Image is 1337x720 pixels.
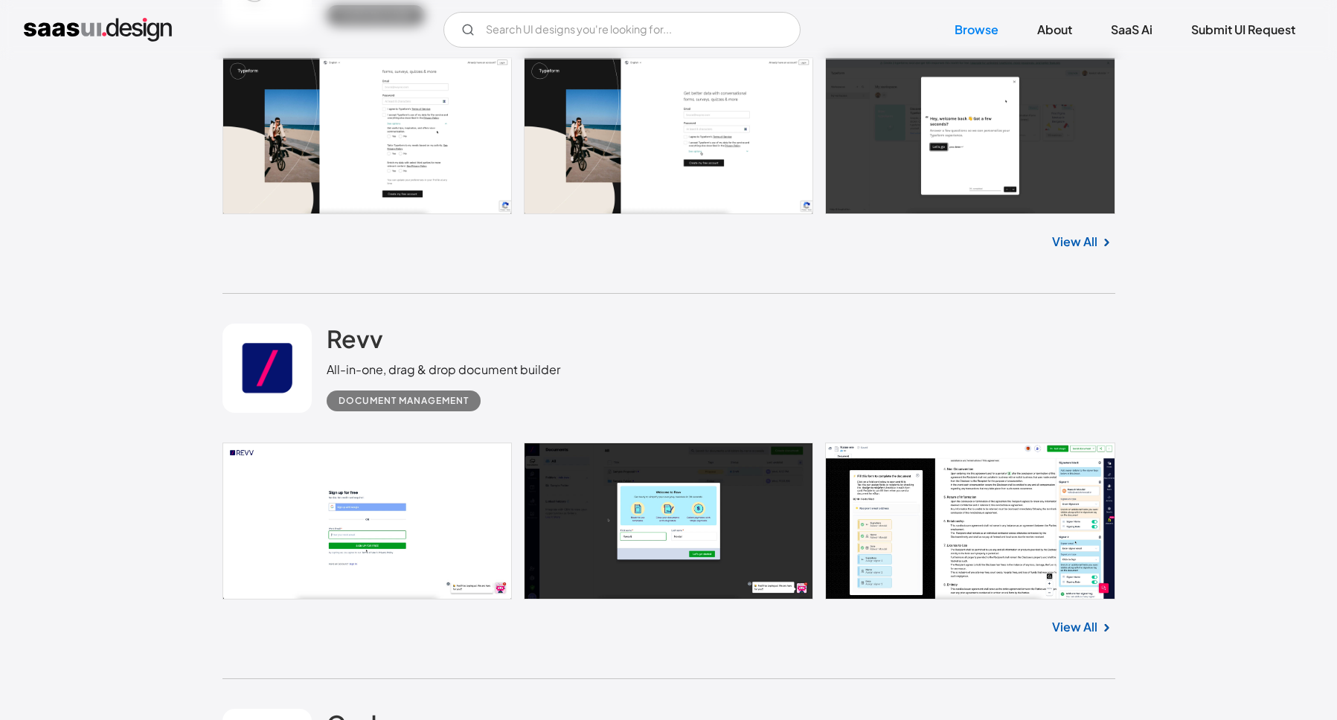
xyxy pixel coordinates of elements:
form: Email Form [443,12,801,48]
a: Revv [327,324,383,361]
a: View All [1052,618,1097,636]
a: View All [1052,233,1097,251]
input: Search UI designs you're looking for... [443,12,801,48]
a: Submit UI Request [1173,13,1313,46]
h2: Revv [327,324,383,353]
a: About [1019,13,1090,46]
div: Document Management [339,392,469,410]
a: SaaS Ai [1093,13,1170,46]
a: home [24,18,172,42]
div: All-in-one, drag & drop document builder [327,361,560,379]
a: Browse [937,13,1016,46]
